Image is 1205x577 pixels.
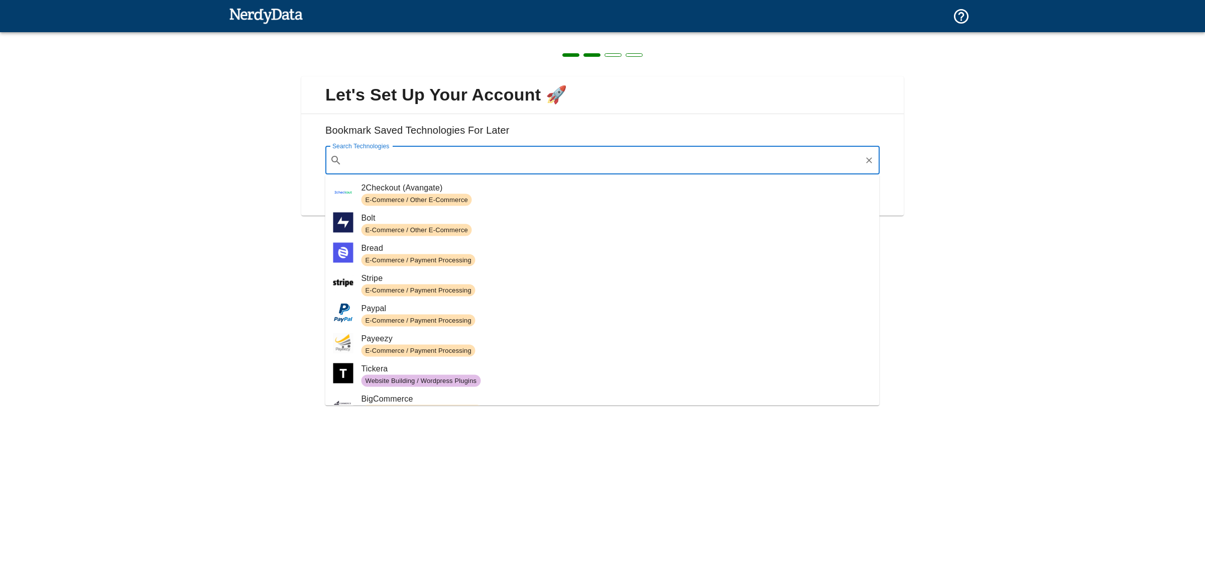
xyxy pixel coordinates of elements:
[361,272,872,284] span: Stripe
[332,142,389,150] label: Search Technologies
[361,255,475,265] span: E-Commerce / Payment Processing
[361,316,475,325] span: E-Commerce / Payment Processing
[309,84,896,106] span: Let's Set Up Your Account 🚀
[361,182,872,194] span: 2Checkout (Avangate)
[361,212,872,224] span: Bolt
[361,242,872,254] span: Bread
[309,122,896,146] h6: Bookmark Saved Technologies For Later
[361,333,872,345] span: Payeezy
[229,6,303,26] img: NerdyData.com
[361,225,472,235] span: E-Commerce / Other E-Commerce
[361,195,472,205] span: E-Commerce / Other E-Commerce
[361,346,475,355] span: E-Commerce / Payment Processing
[862,153,876,167] button: Clear
[946,2,976,31] button: Support and Documentation
[361,376,481,386] span: Website Building / Wordpress Plugins
[361,363,872,375] span: Tickera
[361,285,475,295] span: E-Commerce / Payment Processing
[361,303,872,315] span: Paypal
[361,393,872,405] span: BigCommerce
